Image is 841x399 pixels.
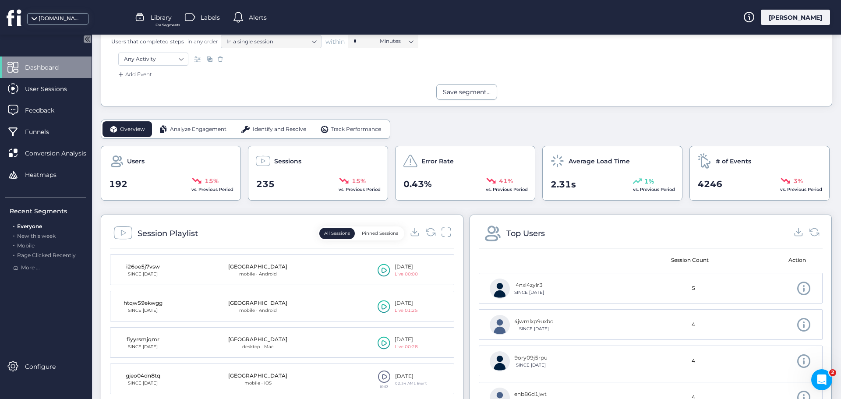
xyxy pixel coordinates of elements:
[352,176,366,186] span: 15%
[228,335,287,344] div: [GEOGRAPHIC_DATA]
[378,385,391,388] div: 00:02
[17,242,35,249] span: Mobile
[25,63,72,72] span: Dashboard
[17,252,76,258] span: Rage Clicked Recently
[13,221,14,230] span: .
[117,70,152,79] div: Add Event
[486,187,528,192] span: vs. Previous Period
[121,299,165,307] div: htqw59ekwgg
[569,156,630,166] span: Average Load Time
[716,156,751,166] span: # of Events
[443,87,491,97] div: Save segment...
[25,362,69,371] span: Configure
[25,127,62,137] span: Funnels
[319,228,355,239] button: All Sessions
[698,177,722,191] span: 4246
[121,380,165,387] div: SINCE [DATE]
[25,148,99,158] span: Conversion Analysis
[633,187,675,192] span: vs. Previous Period
[514,289,544,296] div: SINCE [DATE]
[647,248,732,273] mat-header-cell: Session Count
[228,307,287,314] div: mobile · Android
[228,343,287,350] div: desktop · Mac
[121,335,165,344] div: fiyyrsmjqmr
[121,372,165,380] div: gjeo04dn8tq
[25,170,70,180] span: Heatmaps
[692,357,695,365] span: 4
[155,22,180,28] span: For Segments
[780,187,822,192] span: vs. Previous Period
[395,343,418,350] div: Live 00:28
[21,264,40,272] span: More ...
[339,187,381,192] span: vs. Previous Period
[514,354,548,362] div: 9ory09j5rpu
[124,53,183,66] nz-select-item: Any Activity
[10,206,86,216] div: Recent Segments
[228,271,287,278] div: mobile · Android
[499,176,513,186] span: 41%
[793,176,803,186] span: 3%
[829,369,836,376] span: 2
[120,125,145,134] span: Overview
[380,35,413,48] nz-select-item: Minutes
[228,263,287,271] div: [GEOGRAPHIC_DATA]
[811,369,832,390] iframe: Intercom live chat
[253,125,306,134] span: Identify and Resolve
[514,325,554,332] div: SINCE [DATE]
[692,321,695,329] span: 4
[25,106,67,115] span: Feedback
[331,125,381,134] span: Track Performance
[692,284,695,293] span: 5
[127,156,145,166] span: Users
[514,318,554,326] div: 4jwmlxp9uxbq
[121,307,165,314] div: SINCE [DATE]
[13,231,14,239] span: .
[186,38,218,45] span: in any order
[514,390,547,399] div: enb86d1jwt
[256,177,275,191] span: 235
[395,299,418,307] div: [DATE]
[395,263,418,271] div: [DATE]
[395,372,427,381] div: [DATE]
[170,125,226,134] span: Analyze Engagement
[226,35,316,48] nz-select-item: In a single session
[395,271,418,278] div: Live 00:00
[109,177,127,191] span: 192
[201,13,220,22] span: Labels
[395,335,418,344] div: [DATE]
[111,38,184,45] span: Users that completed steps
[121,343,165,350] div: SINCE [DATE]
[274,156,301,166] span: Sessions
[205,176,219,186] span: 15%
[732,248,816,273] mat-header-cell: Action
[395,381,427,386] div: 02:34 AMㅤ1 Event
[325,37,345,46] span: within
[421,156,454,166] span: Error Rate
[138,227,198,240] div: Session Playlist
[17,223,42,230] span: Everyone
[249,13,267,22] span: Alerts
[17,233,56,239] span: New this week
[228,380,287,387] div: mobile · iOS
[228,372,287,380] div: [GEOGRAPHIC_DATA]
[403,177,432,191] span: 0.43%
[761,10,830,25] div: [PERSON_NAME]
[151,13,172,22] span: Library
[191,187,233,192] span: vs. Previous Period
[514,362,548,369] div: SINCE [DATE]
[39,14,82,23] div: [DOMAIN_NAME]
[395,307,418,314] div: Live 01:25
[551,178,576,191] span: 2.31s
[357,228,403,239] button: Pinned Sessions
[121,263,165,271] div: i26oe5j7vsw
[25,84,80,94] span: User Sessions
[506,227,545,240] div: Top Users
[644,177,654,186] span: 1%
[13,240,14,249] span: .
[228,299,287,307] div: [GEOGRAPHIC_DATA]
[13,250,14,258] span: .
[121,271,165,278] div: SINCE [DATE]
[514,281,544,290] div: 4nxl4zylr3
